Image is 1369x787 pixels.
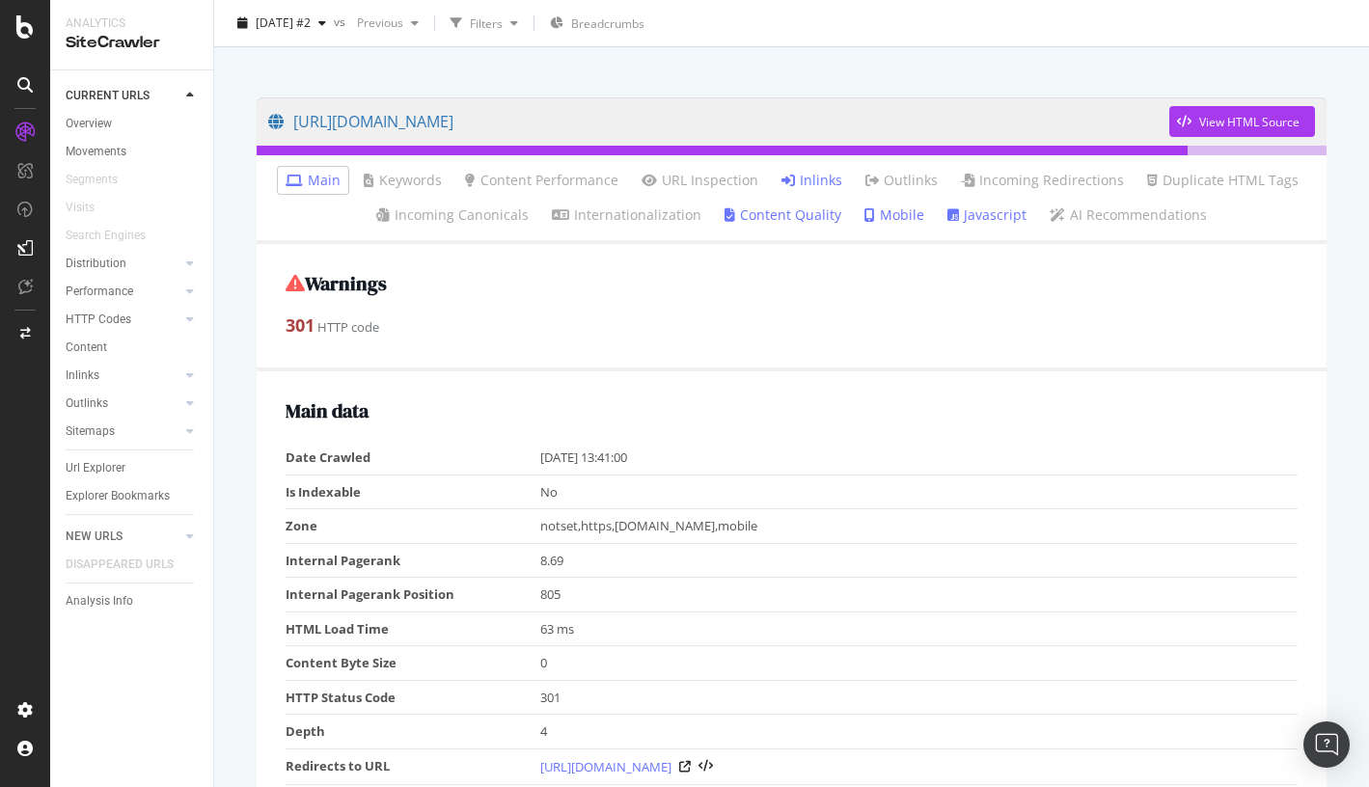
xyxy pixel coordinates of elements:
[286,475,540,509] td: Is Indexable
[540,680,1298,715] td: 301
[698,760,713,773] button: View HTML Source
[286,611,540,646] td: HTML Load Time
[864,205,924,225] a: Mobile
[286,543,540,578] td: Internal Pagerank
[286,715,540,749] td: Depth
[66,486,170,506] div: Explorer Bookmarks
[540,509,1298,544] td: notset,https,[DOMAIN_NAME],mobile
[947,205,1027,225] a: Javascript
[540,611,1298,646] td: 63 ms
[66,226,146,246] div: Search Engines
[540,646,1298,681] td: 0
[66,458,125,478] div: Url Explorer
[286,749,540,785] td: Redirects to URL
[66,421,180,442] a: Sitemaps
[376,205,529,225] a: Incoming Canonicals
[66,86,150,106] div: CURRENT URLS
[66,15,198,32] div: Analytics
[334,13,349,29] span: vs
[540,475,1298,509] td: No
[465,171,618,190] a: Content Performance
[66,32,198,54] div: SiteCrawler
[286,273,1298,294] h2: Warnings
[1147,171,1299,190] a: Duplicate HTML Tags
[268,97,1169,146] a: [URL][DOMAIN_NAME]
[961,171,1124,190] a: Incoming Redirections
[286,578,540,612] td: Internal Pagerank Position
[66,142,200,162] a: Movements
[470,14,503,31] div: Filters
[66,310,131,330] div: HTTP Codes
[286,313,1298,339] div: HTTP code
[349,8,426,39] button: Previous
[286,509,540,544] td: Zone
[781,171,842,190] a: Inlinks
[66,86,180,106] a: CURRENT URLS
[1303,721,1350,768] div: Open Intercom Messenger
[66,198,95,218] div: Visits
[540,578,1298,612] td: 805
[642,171,758,190] a: URL Inspection
[66,226,165,246] a: Search Engines
[66,170,118,190] div: Segments
[230,8,334,39] button: [DATE] #2
[364,171,442,190] a: Keywords
[66,366,99,386] div: Inlinks
[443,8,526,39] button: Filters
[1169,106,1315,137] button: View HTML Source
[256,14,311,31] span: 2025 Sep. 30th #2
[725,205,841,225] a: Content Quality
[66,310,180,330] a: HTTP Codes
[286,441,540,475] td: Date Crawled
[66,555,193,575] a: DISAPPEARED URLS
[540,757,671,776] a: [URL][DOMAIN_NAME]
[66,254,180,274] a: Distribution
[66,591,200,611] a: Analysis Info
[540,543,1298,578] td: 8.69
[66,282,180,302] a: Performance
[540,715,1298,749] td: 4
[1050,205,1207,225] a: AI Recommendations
[66,486,200,506] a: Explorer Bookmarks
[66,421,115,442] div: Sitemaps
[66,198,114,218] a: Visits
[66,114,112,134] div: Overview
[349,14,403,31] span: Previous
[66,338,107,358] div: Content
[66,282,133,302] div: Performance
[286,646,540,681] td: Content Byte Size
[679,761,691,773] a: Visit Online Page
[66,366,180,386] a: Inlinks
[66,555,174,575] div: DISAPPEARED URLS
[865,171,938,190] a: Outlinks
[571,15,644,32] span: Breadcrumbs
[286,171,341,190] a: Main
[66,114,200,134] a: Overview
[286,680,540,715] td: HTTP Status Code
[286,313,315,337] strong: 301
[66,458,200,478] a: Url Explorer
[1199,114,1300,130] div: View HTML Source
[66,254,126,274] div: Distribution
[66,393,108,414] div: Outlinks
[542,8,652,39] button: Breadcrumbs
[552,205,701,225] a: Internationalization
[66,170,137,190] a: Segments
[66,591,133,611] div: Analysis Info
[66,527,123,547] div: NEW URLS
[66,527,180,547] a: NEW URLS
[286,400,1298,421] h2: Main data
[66,338,200,358] a: Content
[66,393,180,414] a: Outlinks
[540,441,1298,475] td: [DATE] 13:41:00
[66,142,126,162] div: Movements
